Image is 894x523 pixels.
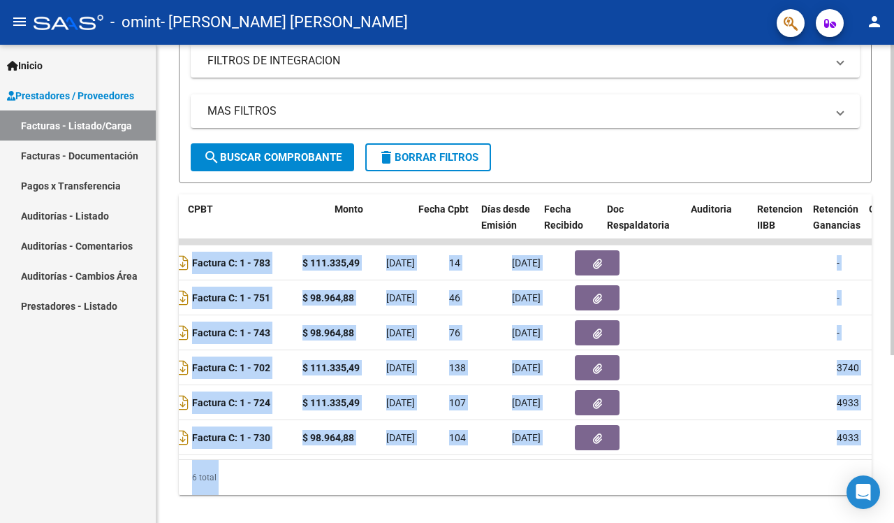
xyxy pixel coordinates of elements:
span: [DATE] [512,257,541,268]
strong: $ 111.335,49 [302,397,360,408]
datatable-header-cell: Días desde Emisión [476,194,538,256]
datatable-header-cell: Fecha Cpbt [413,194,476,256]
span: Fecha Cpbt [418,203,469,215]
span: - [837,257,840,268]
strong: Factura C: 1 - 783 [192,257,270,268]
mat-expansion-panel-header: FILTROS DE INTEGRACION [191,44,860,78]
i: Descargar documento [174,357,192,379]
datatable-header-cell: Fecha Recibido [538,194,601,256]
i: Descargar documento [174,322,192,344]
span: Doc Respaldatoria [607,203,670,231]
span: 3740 [837,362,859,373]
strong: $ 98.964,88 [302,327,354,338]
span: Monto [335,203,363,215]
datatable-header-cell: CPBT [182,194,329,256]
span: 104 [449,432,466,443]
mat-icon: person [866,13,883,30]
span: 4933 [837,397,859,408]
datatable-header-cell: Retencion IIBB [752,194,807,256]
div: Open Intercom Messenger [847,475,880,509]
span: Borrar Filtros [378,151,478,164]
i: Descargar documento [174,252,192,274]
strong: Factura C: 1 - 730 [192,432,270,443]
mat-panel-title: FILTROS DE INTEGRACION [207,53,826,69]
i: Descargar documento [174,392,192,414]
strong: $ 98.964,88 [302,292,354,303]
button: Borrar Filtros [365,143,491,171]
span: Fecha Recibido [544,203,583,231]
span: Retención Ganancias [813,203,860,231]
span: [DATE] [512,362,541,373]
mat-icon: search [203,149,220,166]
span: OP [869,203,882,215]
span: [DATE] [386,362,415,373]
i: Descargar documento [174,287,192,309]
span: [DATE] [386,397,415,408]
span: CPBT [188,203,213,215]
span: 46 [449,292,460,303]
span: [DATE] [386,292,415,303]
strong: Factura C: 1 - 743 [192,327,270,338]
button: Buscar Comprobante [191,143,354,171]
span: 4933 [837,432,859,443]
mat-expansion-panel-header: MAS FILTROS [191,94,860,128]
datatable-header-cell: Doc Respaldatoria [601,194,685,256]
span: Auditoria [691,203,732,215]
span: 107 [449,397,466,408]
datatable-header-cell: Auditoria [685,194,752,256]
span: [DATE] [512,327,541,338]
span: Retencion IIBB [757,203,803,231]
strong: Factura C: 1 - 724 [192,397,270,408]
span: Buscar Comprobante [203,151,342,164]
span: Prestadores / Proveedores [7,88,134,103]
datatable-header-cell: Retención Ganancias [807,194,863,256]
span: - [837,292,840,303]
span: Inicio [7,58,43,73]
span: [DATE] [512,292,541,303]
datatable-header-cell: Monto [329,194,413,256]
div: 6 total [179,460,872,495]
strong: $ 111.335,49 [302,257,360,268]
mat-icon: menu [11,13,28,30]
strong: $ 98.964,88 [302,432,354,443]
strong: $ 111.335,49 [302,362,360,373]
mat-icon: delete [378,149,395,166]
span: Días desde Emisión [481,203,530,231]
span: 76 [449,327,460,338]
span: [DATE] [386,257,415,268]
mat-panel-title: MAS FILTROS [207,103,826,119]
span: - [837,327,840,338]
strong: Factura C: 1 - 751 [192,292,270,303]
span: - omint [110,7,161,38]
span: [DATE] [512,432,541,443]
span: [DATE] [386,432,415,443]
span: - [PERSON_NAME] [PERSON_NAME] [161,7,408,38]
span: 14 [449,257,460,268]
span: [DATE] [512,397,541,408]
i: Descargar documento [174,427,192,449]
span: [DATE] [386,327,415,338]
span: 138 [449,362,466,373]
strong: Factura C: 1 - 702 [192,362,270,373]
